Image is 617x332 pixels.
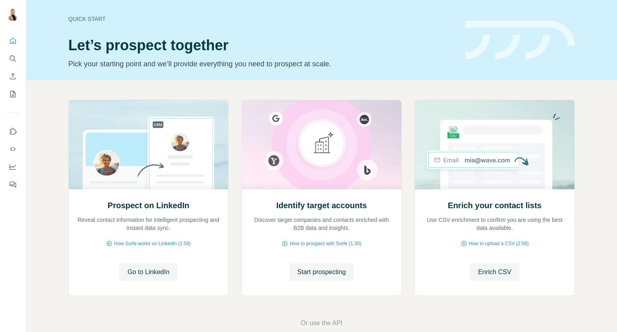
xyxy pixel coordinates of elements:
p: Discover target companies and contacts enriched with B2B data and insights. [250,216,393,232]
button: Or use the API [300,318,342,328]
button: Enrich CSV [6,69,19,84]
button: Search [6,51,19,66]
button: Go to LinkedIn [119,263,177,281]
button: Dashboard [6,160,19,174]
h2: Identify target accounts [276,200,367,211]
h1: Let’s prospect together [68,37,456,53]
img: banner [465,21,575,60]
span: Start prospecting [297,267,346,277]
button: Feedback [6,177,19,192]
span: How Surfe works on LinkedIn (1:58) [114,240,191,247]
p: Reveal contact information for intelligent prospecting and instant data sync. [77,216,220,232]
p: Pick your starting point and we’ll provide everything you need to prospect at scale. [68,58,456,70]
h2: Enrich your contact lists [448,200,541,211]
div: Quick start [68,15,456,23]
span: How to upload a CSV (2:59) [469,240,529,247]
button: Quick start [6,34,19,48]
img: Avatar [6,8,19,21]
img: Prospect on LinkedIn [68,100,229,189]
img: Enrich your contact lists [415,100,575,189]
button: Enrich CSV [470,263,519,281]
span: Go to LinkedIn [127,267,169,277]
p: Use CSV enrichment to confirm you are using the best data available. [423,216,566,232]
img: Identify target accounts [241,100,402,189]
h2: Prospect on LinkedIn [108,200,189,211]
button: Use Surfe on LinkedIn [6,124,19,139]
span: Enrich CSV [478,267,511,277]
button: Start prospecting [289,263,354,281]
span: How to prospect with Surfe (1:30) [290,240,361,247]
button: My lists [6,87,19,101]
button: Use Surfe API [6,142,19,156]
